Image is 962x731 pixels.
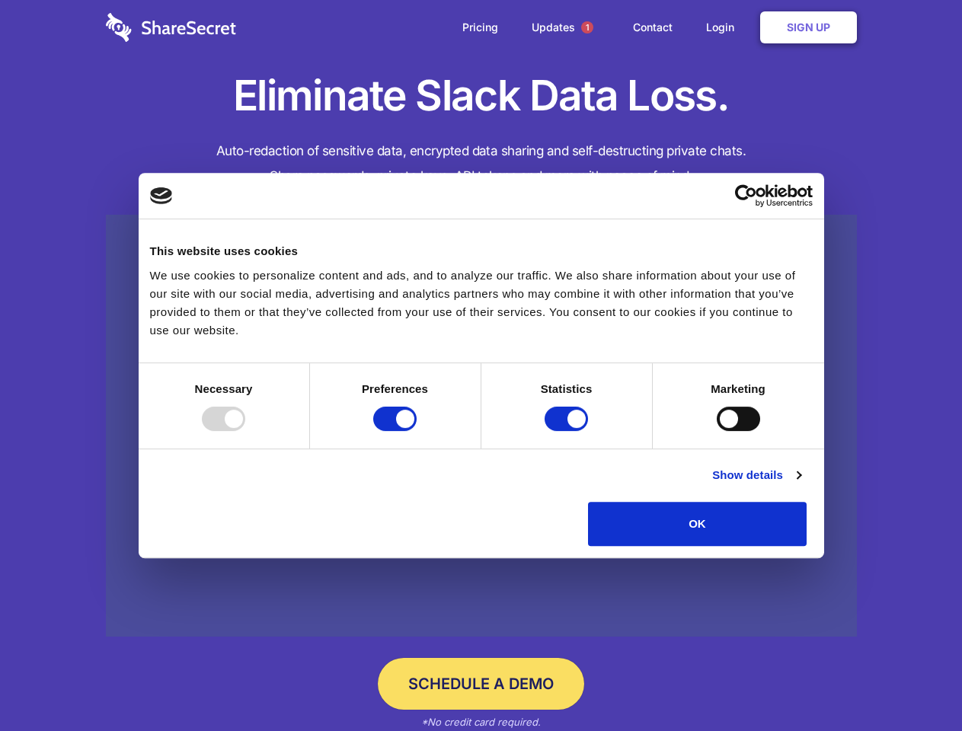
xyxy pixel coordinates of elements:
span: 1 [581,21,593,34]
strong: Statistics [541,382,593,395]
a: Wistia video thumbnail [106,215,857,637]
a: Schedule a Demo [378,658,584,710]
strong: Preferences [362,382,428,395]
div: This website uses cookies [150,242,813,260]
a: Pricing [447,4,513,51]
em: *No credit card required. [421,716,541,728]
a: Login [691,4,757,51]
div: We use cookies to personalize content and ads, and to analyze our traffic. We also share informat... [150,267,813,340]
img: logo [150,187,173,204]
h4: Auto-redaction of sensitive data, encrypted data sharing and self-destructing private chats. Shar... [106,139,857,189]
strong: Marketing [711,382,765,395]
a: Show details [712,466,801,484]
a: Contact [618,4,688,51]
a: Sign Up [760,11,857,43]
a: Usercentrics Cookiebot - opens in a new window [679,184,813,207]
strong: Necessary [195,382,253,395]
button: OK [588,502,807,546]
img: logo-wordmark-white-trans-d4663122ce5f474addd5e946df7df03e33cb6a1c49d2221995e7729f52c070b2.svg [106,13,236,42]
h1: Eliminate Slack Data Loss. [106,69,857,123]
